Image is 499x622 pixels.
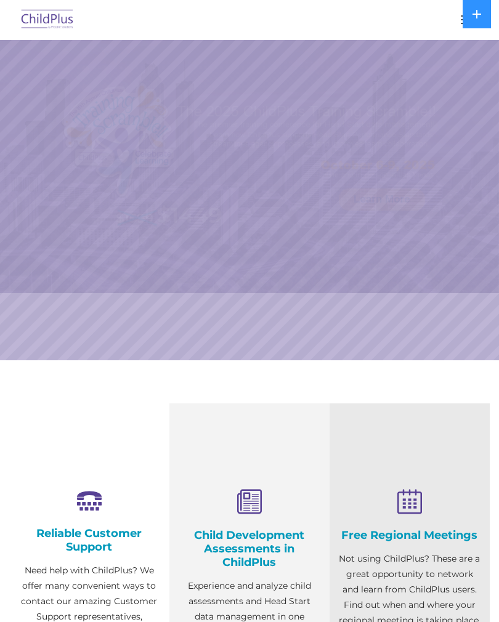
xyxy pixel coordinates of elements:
img: ChildPlus by Procare Solutions [18,6,76,34]
a: Learn More [339,188,425,211]
h4: Reliable Customer Support [18,527,160,554]
h4: Child Development Assessments in ChildPlus [179,528,320,569]
h4: Free Regional Meetings [339,528,481,542]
